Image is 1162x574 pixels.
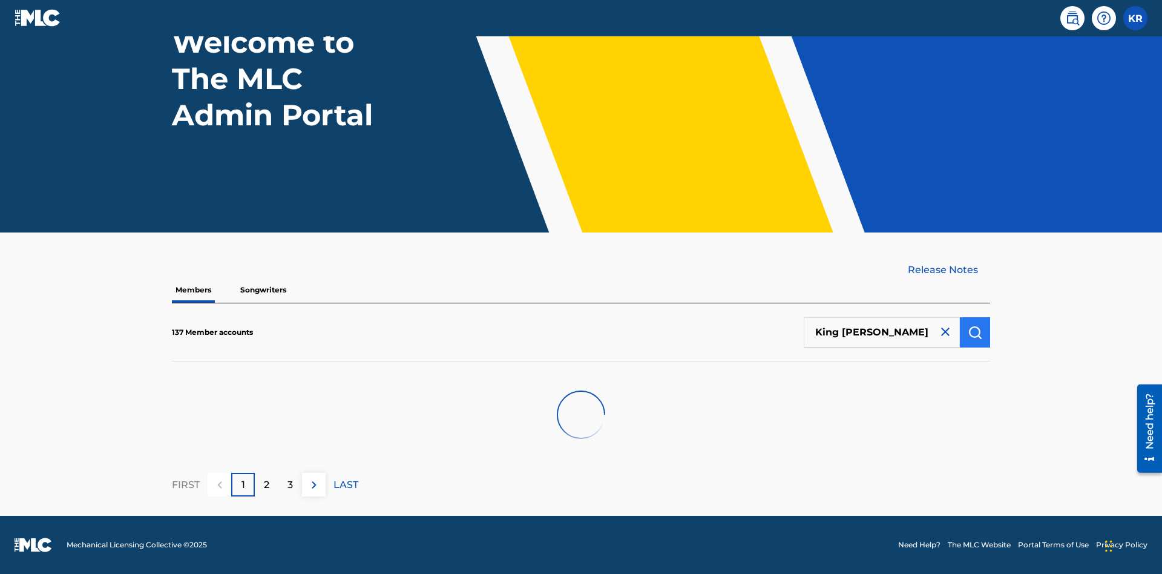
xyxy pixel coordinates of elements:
[67,539,207,550] span: Mechanical Licensing Collective © 2025
[15,538,52,552] img: logo
[172,478,200,492] p: FIRST
[908,263,990,277] a: Release Notes
[1128,380,1162,479] iframe: Resource Center
[1123,6,1147,30] div: User Menu
[333,478,358,492] p: LAST
[15,9,61,27] img: MLC Logo
[1060,6,1085,30] a: Public Search
[264,478,269,492] p: 2
[287,478,293,492] p: 3
[938,325,953,339] img: close
[1092,6,1116,30] div: Help
[968,325,982,340] img: Search Works
[1096,539,1147,550] a: Privacy Policy
[1065,11,1080,25] img: search
[237,277,290,303] p: Songwriters
[557,391,605,439] img: preloader
[241,478,245,492] p: 1
[1018,539,1089,550] a: Portal Terms of Use
[898,539,940,550] a: Need Help?
[172,327,253,338] p: 137 Member accounts
[804,317,960,348] input: Search Members
[1105,528,1112,564] div: Drag
[172,24,398,133] h1: Welcome to The MLC Admin Portal
[1101,516,1162,574] iframe: Chat Widget
[1097,11,1111,25] img: help
[307,478,321,492] img: right
[172,277,215,303] p: Members
[948,539,1011,550] a: The MLC Website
